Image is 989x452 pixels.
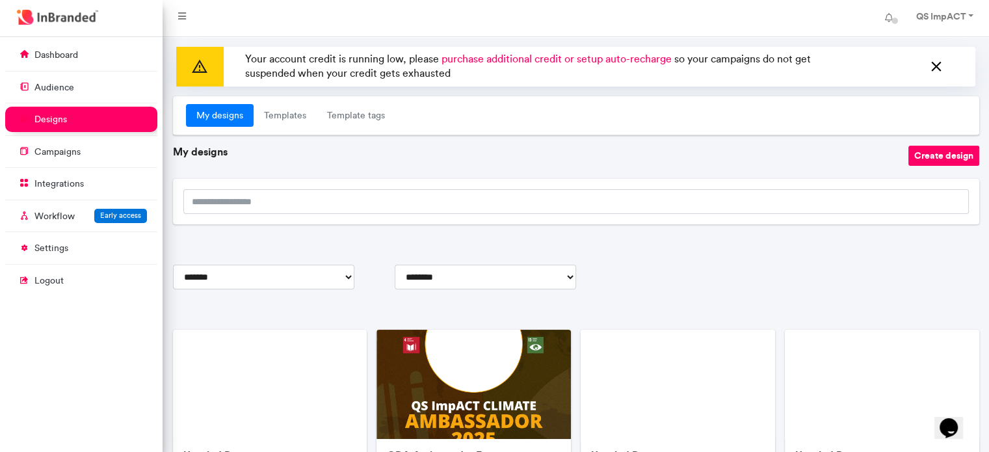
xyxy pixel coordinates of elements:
h6: My designs [173,146,908,158]
p: dashboard [34,49,78,62]
a: designs [5,107,157,131]
a: QS ImpACT [903,5,984,31]
p: audience [34,81,74,94]
span: Early access [100,211,141,220]
a: integrations [5,171,157,196]
p: logout [34,274,64,287]
p: campaigns [34,146,81,159]
img: InBranded Logo [14,7,101,28]
a: audience [5,75,157,100]
p: integrations [34,178,84,191]
p: Your account credit is running low, please so your campaigns do not get suspended when your credi... [240,47,864,86]
span: purchase additional credit or setup auto-recharge [442,53,672,65]
a: Templates [254,104,317,127]
a: Template tags [317,104,395,127]
a: dashboard [5,42,157,67]
a: campaigns [5,139,157,164]
iframe: chat widget [934,400,976,439]
p: designs [34,113,67,126]
a: settings [5,235,157,260]
p: settings [34,242,68,255]
button: Create design [908,146,979,166]
p: Workflow [34,210,75,223]
strong: QS ImpACT [916,10,966,22]
a: WorkflowEarly access [5,204,157,228]
a: My designs [186,104,254,127]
